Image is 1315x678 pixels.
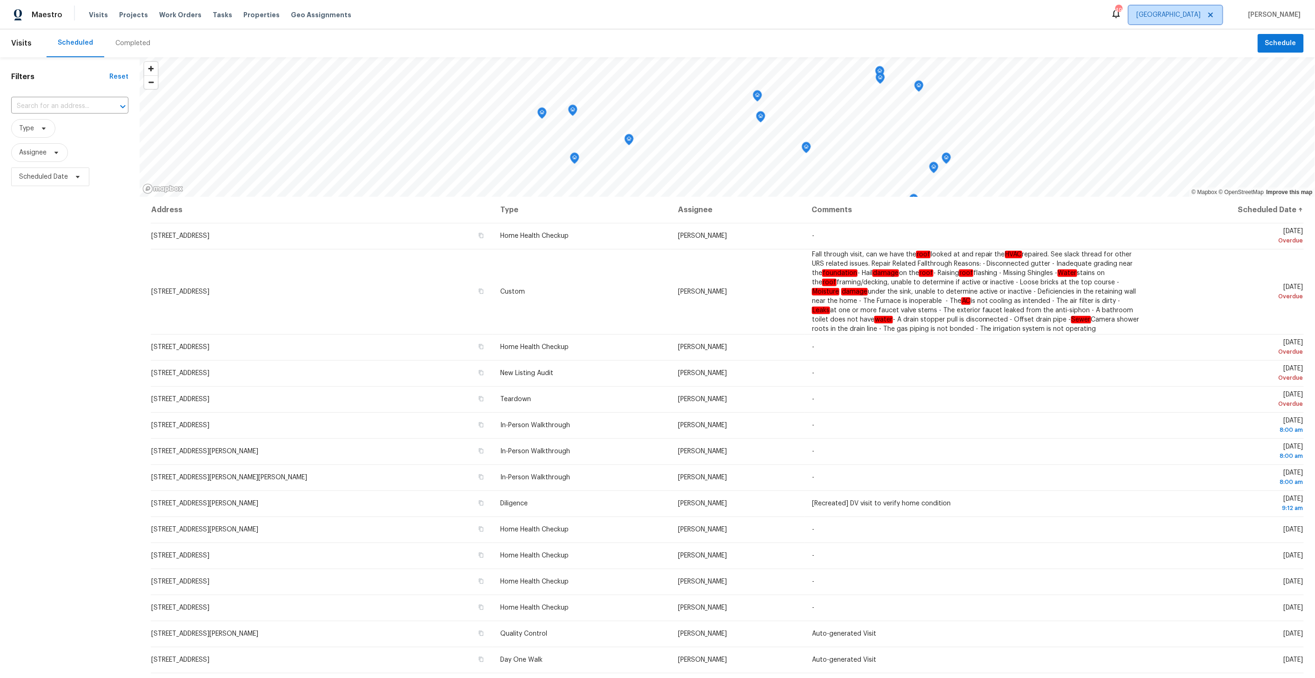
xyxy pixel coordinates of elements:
div: Scheduled [58,38,93,47]
span: [PERSON_NAME] [678,344,727,350]
span: Zoom out [144,76,158,89]
span: Visits [89,10,108,20]
div: Reset [109,72,128,81]
button: Copy Address [477,577,485,585]
span: - [812,233,814,239]
div: Map marker [756,111,765,126]
button: Open [116,100,129,113]
span: In-Person Walkthrough [500,422,570,429]
div: 49 [1115,6,1122,15]
span: [STREET_ADDRESS] [151,370,209,376]
span: - [812,344,814,350]
span: Day One Walk [500,657,543,663]
h1: Filters [11,72,109,81]
div: Map marker [914,81,924,95]
span: [STREET_ADDRESS][PERSON_NAME][PERSON_NAME] [151,474,307,481]
span: Home Health Checkup [500,604,569,611]
span: Home Health Checkup [500,344,569,350]
div: Map marker [753,90,762,105]
em: Sewer [1071,316,1091,323]
button: Copy Address [477,655,485,664]
em: roof [919,269,933,277]
div: Map marker [570,153,579,167]
span: Tasks [213,12,232,18]
th: Address [151,197,493,223]
span: Teardown [500,396,531,403]
div: 8:00 am [1158,451,1303,461]
em: Leaks [812,307,830,314]
span: [DATE] [1158,365,1303,383]
em: damage [872,269,899,277]
span: [DATE] [1284,604,1303,611]
button: Copy Address [477,369,485,377]
span: [DATE] [1284,657,1303,663]
span: Quality Control [500,631,547,637]
span: [DATE] [1284,552,1303,559]
button: Zoom out [144,75,158,89]
span: [PERSON_NAME] [678,233,727,239]
em: damage [841,288,868,295]
em: foundation [822,269,858,277]
span: - [812,604,814,611]
input: Search for an address... [11,99,102,114]
span: [PERSON_NAME] [678,448,727,455]
span: Fall through visit, can we have the looked at and repair the repaired. See slack thread for other... [812,251,1140,332]
span: Work Orders [159,10,201,20]
span: - [812,422,814,429]
span: [STREET_ADDRESS][PERSON_NAME] [151,631,258,637]
span: [DATE] [1158,284,1303,301]
div: Map marker [876,73,885,87]
span: New Listing Audit [500,370,553,376]
span: [PERSON_NAME] [1245,10,1301,20]
em: HVAC [1005,251,1022,258]
span: [STREET_ADDRESS] [151,552,209,559]
span: [STREET_ADDRESS] [151,289,209,295]
div: Map marker [802,142,811,156]
em: Moisture [812,288,839,295]
span: Properties [243,10,280,20]
span: [STREET_ADDRESS] [151,396,209,403]
div: 9:12 am [1158,503,1303,513]
div: Map marker [537,107,547,122]
span: Home Health Checkup [500,526,569,533]
span: [STREET_ADDRESS] [151,233,209,239]
div: Map marker [942,153,951,167]
button: Zoom in [144,62,158,75]
div: Map marker [875,66,885,81]
div: Overdue [1158,399,1303,409]
button: Copy Address [477,287,485,295]
span: Assignee [19,148,47,157]
span: [PERSON_NAME] [678,474,727,481]
span: [DATE] [1284,578,1303,585]
span: - [812,552,814,559]
span: - [812,474,814,481]
span: [DATE] [1284,631,1303,637]
span: Home Health Checkup [500,233,569,239]
span: [DATE] [1158,391,1303,409]
button: Schedule [1258,34,1304,53]
span: [PERSON_NAME] [678,289,727,295]
button: Copy Address [477,525,485,533]
a: Mapbox homepage [142,183,183,194]
span: - [812,526,814,533]
span: [PERSON_NAME] [678,500,727,507]
div: Overdue [1158,292,1303,301]
span: [STREET_ADDRESS] [151,344,209,350]
span: Projects [119,10,148,20]
span: In-Person Walkthrough [500,474,570,481]
span: Schedule [1265,38,1296,49]
span: [PERSON_NAME] [678,604,727,611]
a: Improve this map [1267,189,1313,195]
span: [STREET_ADDRESS][PERSON_NAME] [151,448,258,455]
em: Water [1058,269,1077,277]
button: Copy Address [477,342,485,351]
a: OpenStreetMap [1219,189,1264,195]
button: Copy Address [477,629,485,638]
div: Overdue [1158,347,1303,356]
span: [STREET_ADDRESS] [151,578,209,585]
span: Auto-generated Visit [812,657,876,663]
button: Copy Address [477,447,485,455]
div: Map marker [624,134,634,148]
em: water [874,316,893,323]
div: Map marker [909,194,919,208]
